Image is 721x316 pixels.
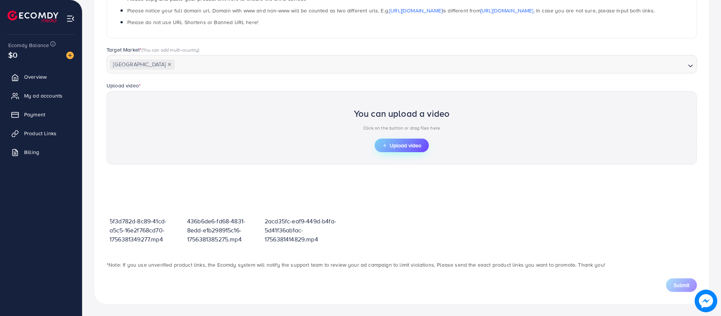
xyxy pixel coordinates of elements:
button: Deselect Pakistan [168,63,171,66]
a: [URL][DOMAIN_NAME] [480,7,534,14]
p: *Note: If you use unverified product links, the Ecomdy system will notify the support team to rev... [107,260,697,269]
span: (You can add multi-country) [142,46,199,53]
span: Payment [24,111,45,118]
span: Upload video [382,143,421,148]
span: Ecomdy Balance [8,41,49,49]
span: Please do not use URL Shortens or Banned URL here! [127,18,258,26]
p: 2acd35fc-eaf9-449d-b4fa-5d41f36ab1ac-1756381414829.mp4 [265,217,336,244]
h2: You can upload a video [354,108,450,119]
label: Upload video [107,82,141,89]
span: $0 [6,48,20,62]
img: image [66,52,74,59]
span: Please notice your full domain url. Domain with www and non-www will be counted as two different ... [127,7,655,14]
input: Search for option [175,59,685,71]
p: 436b6de6-fd68-4831-8edd-e1b298915c16-1756381385275.mp4 [187,217,259,244]
img: image [695,290,717,312]
button: Upload video [375,139,429,152]
a: Billing [6,145,76,160]
a: Payment [6,107,76,122]
label: Target Market [107,46,200,53]
span: Overview [24,73,47,81]
button: Submit [666,278,697,292]
a: Product Links [6,126,76,141]
span: My ad accounts [24,92,62,99]
a: Overview [6,69,76,84]
img: logo [8,11,58,22]
a: [URL][DOMAIN_NAME] [389,7,442,14]
span: [GEOGRAPHIC_DATA] [110,60,175,70]
img: menu [66,14,75,23]
span: Billing [24,148,39,156]
p: 5f3d782d-8c89-41cd-a5c5-16e2f768cd70-1756381349277.mp4 [110,217,181,244]
a: My ad accounts [6,88,76,103]
span: Submit [674,281,689,289]
span: Product Links [24,130,56,137]
p: Click on the button or drag files here [354,124,450,133]
div: Search for option [107,55,697,73]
